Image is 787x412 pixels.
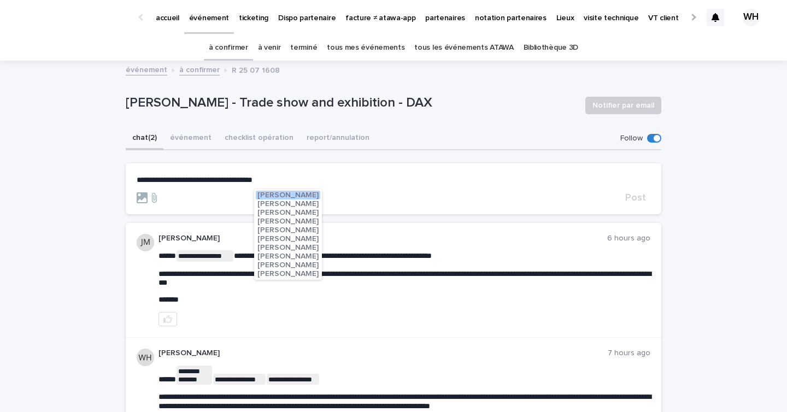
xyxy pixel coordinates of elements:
span: [PERSON_NAME] [257,235,319,243]
div: WH [742,9,760,26]
a: tous les événements ATAWA [414,35,513,61]
span: [PERSON_NAME] [257,191,319,199]
button: like this post [158,312,177,326]
button: [PERSON_NAME] [256,226,320,234]
button: checklist opération [218,127,300,150]
span: [PERSON_NAME] [257,270,319,278]
button: chat (2) [126,127,163,150]
span: [PERSON_NAME] [257,252,319,260]
button: [PERSON_NAME] [256,269,320,278]
span: [PERSON_NAME] [257,261,319,269]
a: terminé [290,35,317,61]
button: [PERSON_NAME] [256,252,320,261]
button: [PERSON_NAME] [256,217,320,226]
button: [PERSON_NAME] [256,261,320,269]
p: [PERSON_NAME] - Trade show and exhibition - DAX [126,95,577,111]
p: R 25 07 1608 [232,63,280,75]
span: Post [625,193,646,203]
span: [PERSON_NAME] [257,200,319,208]
p: 7 hours ago [608,349,650,358]
button: événement [163,127,218,150]
button: Post [621,193,650,203]
p: 6 hours ago [607,234,650,243]
a: à confirmer [179,63,220,75]
button: [PERSON_NAME] [256,234,320,243]
img: Ls34BcGeRexTGTNfXpUC [22,7,128,28]
p: [PERSON_NAME] [158,234,607,243]
span: [PERSON_NAME] [257,209,319,216]
button: [PERSON_NAME] [256,243,320,252]
span: [PERSON_NAME] [257,217,319,225]
button: report/annulation [300,127,376,150]
button: [PERSON_NAME] [256,191,320,199]
p: Follow [620,134,643,143]
a: à venir [258,35,281,61]
button: Notifier par email [585,97,661,114]
p: [PERSON_NAME] [158,349,608,358]
a: à confirmer [209,35,248,61]
span: [PERSON_NAME] [257,244,319,251]
button: [PERSON_NAME] [256,208,320,217]
button: [PERSON_NAME] [256,199,320,208]
a: événement [126,63,167,75]
a: tous mes événements [327,35,404,61]
a: Bibliothèque 3D [524,35,578,61]
span: [PERSON_NAME] [257,226,319,234]
span: Notifier par email [592,100,654,111]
